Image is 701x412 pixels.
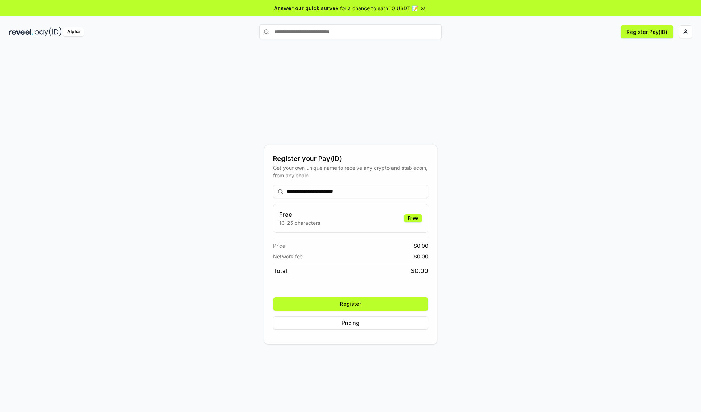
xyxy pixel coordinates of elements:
[273,164,428,179] div: Get your own unique name to receive any crypto and stablecoin, from any chain
[411,266,428,275] span: $ 0.00
[63,27,84,36] div: Alpha
[273,242,285,250] span: Price
[414,242,428,250] span: $ 0.00
[273,266,287,275] span: Total
[273,316,428,330] button: Pricing
[35,27,62,36] img: pay_id
[414,253,428,260] span: $ 0.00
[621,25,673,38] button: Register Pay(ID)
[273,297,428,311] button: Register
[273,154,428,164] div: Register your Pay(ID)
[273,253,303,260] span: Network fee
[404,214,422,222] div: Free
[274,4,338,12] span: Answer our quick survey
[279,210,320,219] h3: Free
[340,4,418,12] span: for a chance to earn 10 USDT 📝
[279,219,320,227] p: 13-25 characters
[9,27,33,36] img: reveel_dark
